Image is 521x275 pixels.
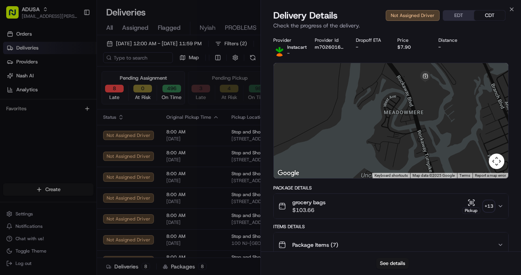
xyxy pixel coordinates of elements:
span: Delivery Details [273,9,338,22]
button: Pickup+13 [462,199,494,214]
img: Nash [8,8,23,23]
div: Pickup [462,207,480,214]
div: - [356,44,385,50]
a: 📗Knowledge Base [5,109,62,123]
span: Pylon [77,131,94,137]
div: Dropoff ETA [356,37,385,43]
span: - [287,50,290,56]
a: 💻API Documentation [62,109,128,123]
p: Check the progress of the delivery. [273,22,509,29]
span: $103.66 [292,206,326,214]
span: Knowledge Base [16,112,59,120]
div: Start new chat [26,74,127,82]
div: + 13 [483,201,494,212]
div: Provider Id [315,37,344,43]
a: Powered byPylon [55,131,94,137]
img: 1736555255976-a54dd68f-1ca7-489b-9aae-adbdc363a1c4 [8,74,22,88]
div: Package Details [273,185,509,191]
button: Start new chat [132,76,141,85]
span: Package Items ( 7 ) [292,241,338,249]
img: profile_instacart_ahold_partner.png [273,44,286,56]
div: $7.90 [397,44,426,50]
span: Instacart [287,44,307,50]
div: 📗 [8,113,14,119]
div: Items Details [273,224,509,230]
input: Clear [20,50,128,58]
a: Open this area in Google Maps (opens a new window) [276,168,301,178]
span: Map data ©2025 Google [412,173,455,178]
div: Distance [438,37,468,43]
a: Report a map error [475,173,506,178]
button: grocery bags$103.66Pickup+13 [274,194,508,219]
button: See details [376,258,409,269]
p: Welcome 👋 [8,31,141,43]
button: Map camera controls [489,154,504,169]
button: CDT [474,10,505,20]
button: EDT [443,10,474,20]
div: Price [397,37,426,43]
span: API Documentation [73,112,124,120]
div: We're available if you need us! [26,82,98,88]
img: Google [276,168,301,178]
button: Keyboard shortcuts [374,173,408,178]
a: Terms (opens in new tab) [459,173,470,178]
div: - [438,44,468,50]
div: 💻 [66,113,72,119]
button: Package Items (7) [274,232,508,257]
div: Provider [273,37,302,43]
button: m702601691 [315,44,344,50]
span: grocery bags [292,198,326,206]
button: Pickup [462,199,480,214]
